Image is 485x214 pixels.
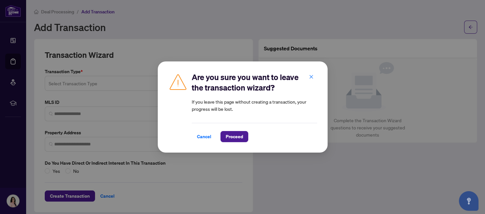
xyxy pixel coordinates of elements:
[192,131,217,142] button: Cancel
[192,72,317,93] h2: Are you sure you want to leave the transaction wizard?
[192,98,317,112] article: If you leave this page without creating a transaction, your progress will be lost.
[220,131,248,142] button: Proceed
[309,74,314,79] span: close
[459,191,478,211] button: Open asap
[197,131,211,142] span: Cancel
[226,131,243,142] span: Proceed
